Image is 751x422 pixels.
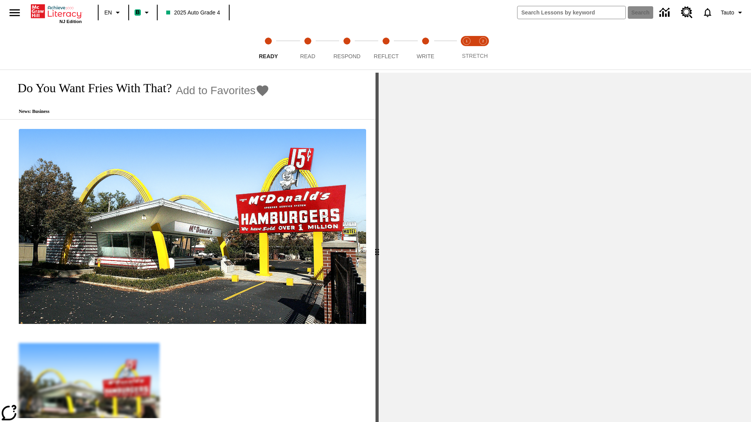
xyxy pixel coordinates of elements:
[676,2,697,23] a: Resource Center, Will open in new tab
[333,53,360,59] span: Respond
[455,27,478,70] button: Stretch Read step 1 of 2
[462,53,488,59] span: STRETCH
[517,6,625,19] input: search field
[19,129,366,324] img: One of the first McDonald's stores, with the iconic red sign and golden arches.
[285,27,330,70] button: Read step 2 of 5
[324,27,370,70] button: Respond step 3 of 5
[655,2,676,23] a: Data Center
[375,73,379,422] div: Press Enter or Spacebar and then press right and left arrow keys to move the slider
[3,1,26,24] button: Open side menu
[300,53,315,59] span: Read
[417,53,434,59] span: Write
[363,27,409,70] button: Reflect step 4 of 5
[721,9,734,17] span: Tauto
[176,84,255,97] span: Add to Favorites
[59,19,82,24] span: NJ Edition
[482,39,484,43] text: 2
[9,109,269,114] p: News: Business
[403,27,448,70] button: Write step 5 of 5
[9,81,172,95] h1: Do You Want Fries With That?
[472,27,494,70] button: Stretch Respond step 2 of 2
[104,9,112,17] span: EN
[166,9,220,17] span: 2025 Auto Grade 4
[101,5,126,20] button: Language: EN, Select a language
[176,84,269,97] button: Add to Favorites - Do You Want Fries With That?
[136,7,140,17] span: B
[379,73,751,422] div: activity
[246,27,291,70] button: Ready step 1 of 5
[465,39,467,43] text: 1
[131,5,155,20] button: Boost Class color is mint green. Change class color
[697,2,718,23] a: Notifications
[259,53,278,59] span: Ready
[31,3,82,24] div: Home
[374,53,399,59] span: Reflect
[718,5,748,20] button: Profile/Settings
